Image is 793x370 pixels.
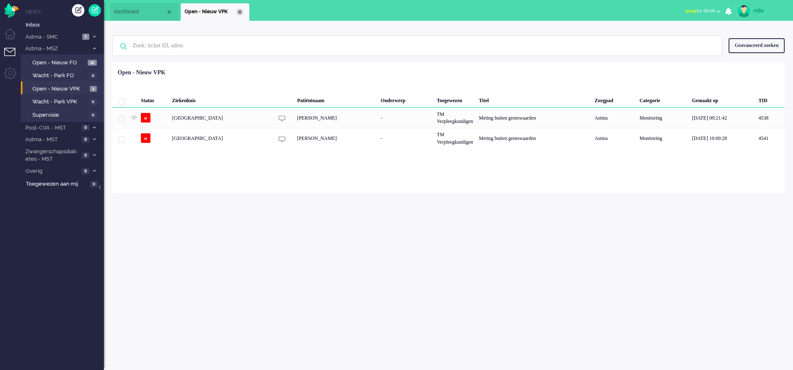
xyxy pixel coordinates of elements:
[736,5,785,17] a: mlie
[90,86,97,92] span: 2
[185,8,236,15] span: Open - Nieuw VPK
[378,91,434,108] div: Onderwerp
[756,108,785,128] div: 4538
[110,3,179,21] li: Dashboard
[756,128,785,148] div: 4541
[24,20,104,29] a: Inbox
[32,72,87,80] span: Wacht - Park FO
[4,28,23,47] li: Dashboard menu
[24,167,79,175] span: Overig
[114,8,166,15] span: dashboard
[126,36,711,56] input: Zoek: ticket ID, adres
[592,128,637,148] div: Astma
[141,113,150,123] span: o
[637,91,689,108] div: Categorie
[32,98,87,106] span: Wacht - Park VPK
[112,108,785,128] div: 4538
[729,38,785,53] div: Geavanceerd zoeken
[138,91,169,108] div: Status
[689,91,756,108] div: Gemaakt op
[24,179,104,188] a: Toegewezen aan mij 0
[236,9,243,15] div: Close tab
[4,67,23,86] li: Admin menu
[24,97,103,106] a: Wacht - Park VPK 0
[82,137,89,143] span: 0
[4,48,23,66] li: Tickets menu
[24,71,103,80] a: Wacht - Park FO 0
[294,91,378,108] div: Patiëntnaam
[82,168,89,174] span: 0
[24,110,103,119] a: Supervisie 0
[32,59,86,67] span: Open - Nieuw FO
[89,73,97,79] span: 0
[637,108,689,128] div: Monitoring
[476,128,591,148] div: Meting buiten grenswaarden
[434,108,476,128] div: TM Verpleegkundigen
[90,181,98,187] span: 0
[24,148,79,163] span: Zwangerschapsdiabetes - MST
[82,125,89,131] span: 0
[476,108,591,128] div: Meting buiten grenswaarden
[4,5,19,12] a: Omnidesk
[24,45,89,53] span: Astma - MSZ
[592,108,637,128] div: Astma
[113,36,134,57] img: ic-search-icon.svg
[141,133,150,143] span: o
[24,84,103,93] a: Open - Nieuw VPK 2
[24,136,79,144] span: Astma - MST
[32,85,88,93] span: Open - Nieuw VPK
[89,112,97,118] span: 0
[25,8,104,15] li: Views
[26,180,88,188] span: Toegewezen aan mij
[680,5,725,17] button: awayfor 00:00
[89,4,101,17] a: Quick Ticket
[378,128,434,148] div: -
[476,91,591,108] div: Titel
[82,34,89,40] span: 1
[294,108,378,128] div: [PERSON_NAME]
[685,8,715,14] span: for 00:00
[689,128,756,148] div: [DATE] 10:00:28
[592,91,637,108] div: Zorgpad
[24,124,79,132] span: Post-CVA - MST
[118,69,165,77] div: Open - Nieuw VPK
[88,60,97,66] span: 10
[378,108,434,128] div: -
[685,8,697,14] span: away
[24,58,103,67] a: Open - Nieuw FO 10
[82,152,89,159] span: 0
[756,91,785,108] div: TID
[278,115,286,122] img: ic_chat_grey.svg
[169,128,273,148] div: [GEOGRAPHIC_DATA]
[689,108,756,128] div: [DATE] 09:21:42
[738,5,750,17] img: avatar
[4,3,19,18] img: flow_omnibird.svg
[434,128,476,148] div: TM Verpleegkundigen
[24,33,80,41] span: Astma - SMC
[166,9,172,15] div: Close tab
[754,7,785,15] div: mlie
[169,91,273,108] div: Ziekenhuis
[294,128,378,148] div: [PERSON_NAME]
[89,99,97,105] span: 0
[680,2,725,21] li: awayfor 00:00
[637,128,689,148] div: Monitoring
[72,4,84,17] div: Creëer ticket
[278,136,286,143] img: ic_chat_grey.svg
[181,3,249,21] li: View
[26,21,104,29] span: Inbox
[32,111,87,119] span: Supervisie
[112,128,785,148] div: 4541
[434,91,476,108] div: Toegewezen
[169,108,273,128] div: [GEOGRAPHIC_DATA]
